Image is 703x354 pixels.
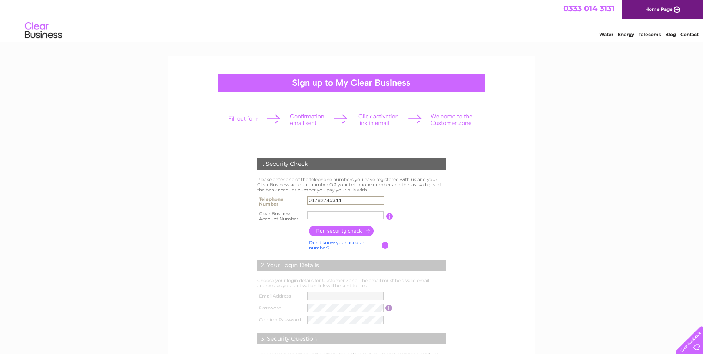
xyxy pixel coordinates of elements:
[255,209,306,224] th: Clear Business Account Number
[257,333,446,344] div: 3. Security Question
[382,242,389,249] input: Information
[255,194,306,209] th: Telephone Number
[599,32,613,37] a: Water
[563,4,614,13] a: 0333 014 3131
[255,175,448,194] td: Please enter one of the telephone numbers you have registered with us and your Clear Business acc...
[680,32,699,37] a: Contact
[255,302,306,314] th: Password
[385,305,392,311] input: Information
[255,314,306,326] th: Confirm Password
[255,276,448,290] td: Choose your login details for Customer Zone. The email must be a valid email address, as your act...
[309,240,366,250] a: Don't know your account number?
[665,32,676,37] a: Blog
[257,260,446,271] div: 2. Your Login Details
[386,213,393,220] input: Information
[24,19,62,42] img: logo.png
[639,32,661,37] a: Telecoms
[257,158,446,170] div: 1. Security Check
[177,4,527,36] div: Clear Business is a trading name of Verastar Limited (registered in [GEOGRAPHIC_DATA] No. 3667643...
[618,32,634,37] a: Energy
[255,290,306,302] th: Email Address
